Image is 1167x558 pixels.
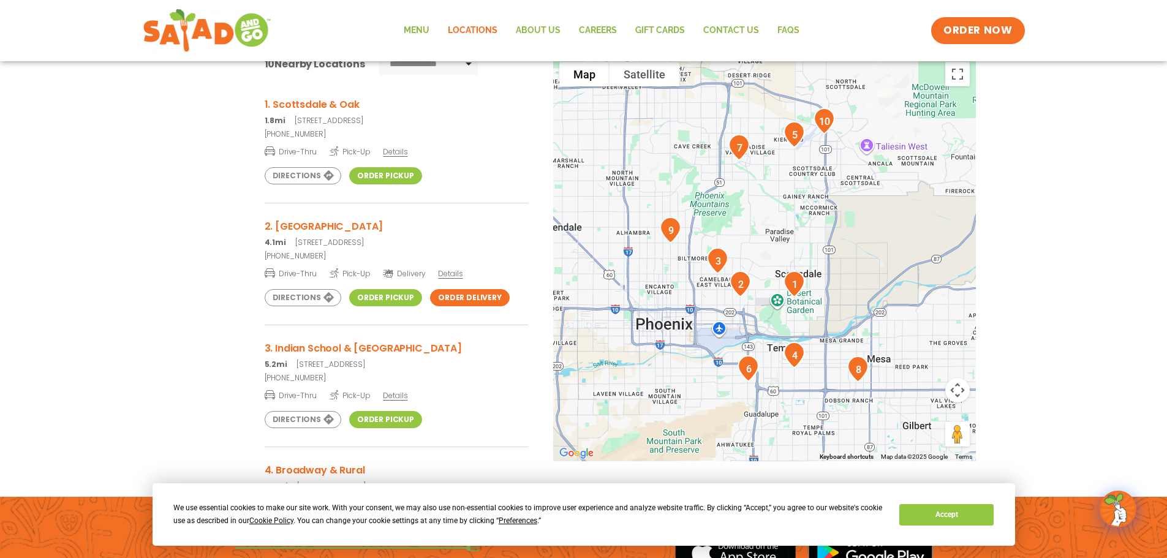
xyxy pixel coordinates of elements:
strong: 5.2mi [265,359,287,369]
h3: 3. Indian School & [GEOGRAPHIC_DATA] [265,341,528,356]
a: Directions [265,289,341,306]
a: [PHONE_NUMBER] [265,251,528,262]
a: Drive-Thru Pick-Up Details [265,142,528,157]
h3: 2. [GEOGRAPHIC_DATA] [265,219,528,234]
div: 3 [702,243,733,279]
h3: 1. Scottsdale & Oak [265,97,528,112]
div: Cookie Consent Prompt [153,483,1015,546]
img: wpChatIcon [1101,492,1135,526]
strong: 4.1mi [265,237,286,247]
a: Drive-Thru Pick-Up Details [265,386,528,401]
span: Pick-Up [330,145,371,157]
span: 10 [265,57,275,71]
a: About Us [507,17,570,45]
a: Careers [570,17,626,45]
a: 2. [GEOGRAPHIC_DATA] 4.1mi[STREET_ADDRESS] [265,219,528,248]
div: We use essential cookies to make our site work. With your consent, we may also use non-essential ... [173,502,885,527]
span: Map data ©2025 Google [881,453,948,460]
a: Directions [265,167,341,184]
p: [STREET_ADDRESS] [265,359,528,370]
span: Details [383,390,407,401]
button: Toggle fullscreen view [945,62,970,86]
a: [PHONE_NUMBER] [265,372,528,383]
strong: 6.4mi [265,481,288,491]
div: 9 [655,212,686,248]
a: Contact Us [694,17,768,45]
button: Keyboard shortcuts [820,453,874,461]
a: Drive-Thru Pick-Up Delivery Details [265,264,528,279]
strong: 1.8mi [265,115,285,126]
button: Accept [899,504,994,526]
span: ORDER NOW [943,23,1012,38]
a: Menu [395,17,439,45]
div: 5 [779,116,810,153]
a: Order Pickup [349,167,422,184]
span: Details [438,268,463,279]
a: 4. Broadway & Rural 6.4mi[STREET_ADDRESS] [265,462,528,492]
span: Cookie Policy [249,516,293,525]
span: Delivery [383,268,425,279]
a: GIFT CARDS [626,17,694,45]
span: Preferences [499,516,537,525]
button: Show street map [559,62,610,86]
p: [STREET_ADDRESS] [265,237,528,248]
div: 1 [779,266,810,302]
img: new-SAG-logo-768×292 [143,6,272,55]
a: Order Pickup [349,289,422,306]
a: Locations [439,17,507,45]
div: 7 [723,129,755,165]
span: Drive-Thru [265,389,317,401]
button: Show satellite imagery [610,62,679,86]
a: FAQs [768,17,809,45]
a: Terms (opens in new tab) [955,453,972,460]
button: Drag Pegman onto the map to open Street View [945,422,970,447]
span: Pick-Up [330,267,371,279]
div: 10 [809,103,840,139]
div: 6 [733,350,764,386]
a: 3. Indian School & [GEOGRAPHIC_DATA] 5.2mi[STREET_ADDRESS] [265,341,528,370]
p: [STREET_ADDRESS] [265,115,528,126]
img: Google [556,445,597,461]
a: Order Pickup [349,411,422,428]
a: Directions [265,411,341,428]
span: Drive-Thru [265,267,317,279]
nav: Menu [395,17,809,45]
span: Drive-Thru [265,145,317,157]
p: [STREET_ADDRESS] [265,481,528,492]
div: 4 [779,337,810,373]
button: Map camera controls [945,378,970,402]
span: Pick-Up [330,389,371,401]
div: 8 [842,351,874,387]
a: 1. Scottsdale & Oak 1.8mi[STREET_ADDRESS] [265,97,528,126]
a: Open this area in Google Maps (opens a new window) [556,445,597,461]
div: Nearby Locations [265,56,365,72]
a: Order Delivery [430,289,510,306]
span: Details [383,146,407,157]
h3: 4. Broadway & Rural [265,462,528,478]
a: ORDER NOW [931,17,1024,44]
img: fork [235,545,480,551]
div: 2 [725,266,756,302]
a: [PHONE_NUMBER] [265,129,528,140]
